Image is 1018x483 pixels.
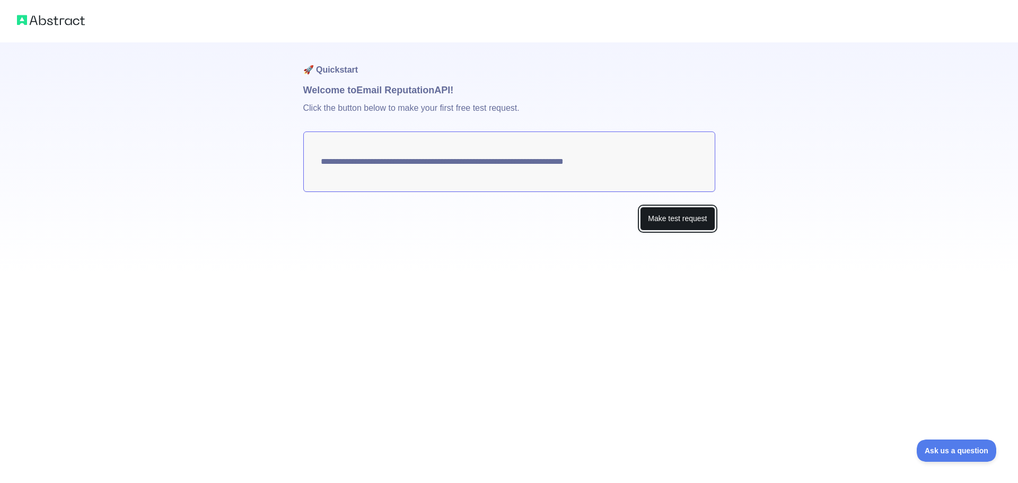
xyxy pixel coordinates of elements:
[17,13,85,28] img: Abstract logo
[303,42,715,83] h1: 🚀 Quickstart
[303,83,715,98] h1: Welcome to Email Reputation API!
[917,440,997,462] iframe: Toggle Customer Support
[303,98,715,131] p: Click the button below to make your first free test request.
[640,207,715,231] button: Make test request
